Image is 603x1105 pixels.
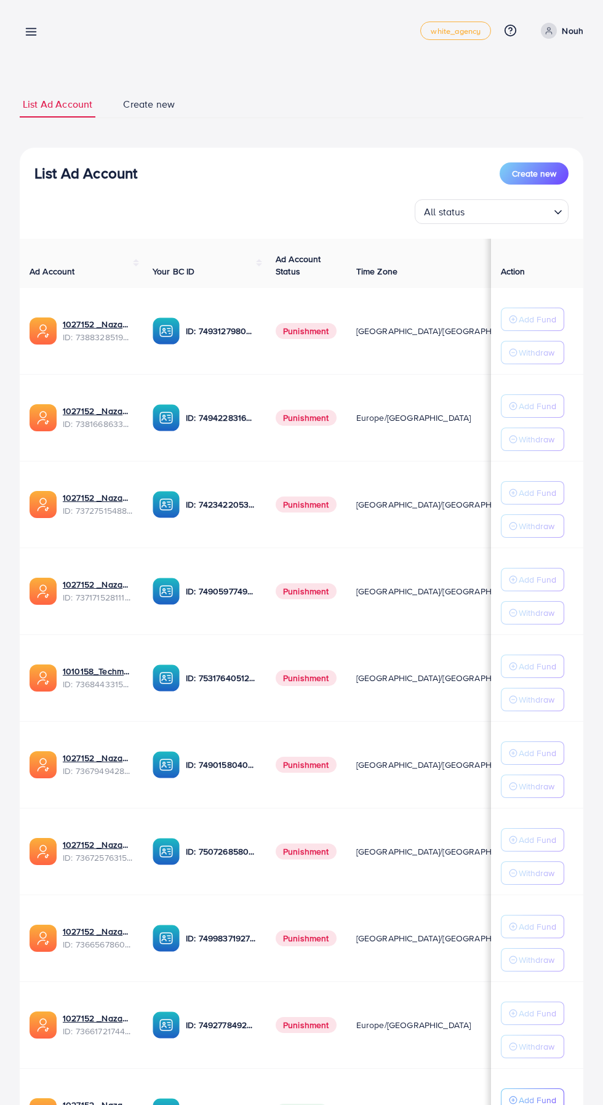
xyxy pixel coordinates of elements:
[501,1035,564,1058] button: Withdraw
[63,318,133,330] a: 1027152 _Nazaagency_019
[63,665,133,690] div: <span class='underline'>1010158_Techmanistan pk acc_1715599413927</span></br>7368443315504726017
[519,605,554,620] p: Withdraw
[153,838,180,865] img: ic-ba-acc.ded83a64.svg
[186,757,256,772] p: ID: 7490158040596217873
[431,27,481,35] span: white_agency
[356,585,527,597] span: [GEOGRAPHIC_DATA]/[GEOGRAPHIC_DATA]
[30,751,57,778] img: ic-ads-acc.e4c84228.svg
[519,746,556,760] p: Add Fund
[30,578,57,605] img: ic-ads-acc.e4c84228.svg
[501,428,564,451] button: Withdraw
[501,514,564,538] button: Withdraw
[501,828,564,852] button: Add Fund
[276,844,337,860] span: Punishment
[356,1019,471,1031] span: Europe/[GEOGRAPHIC_DATA]
[23,97,92,111] span: List Ad Account
[501,568,564,591] button: Add Fund
[276,323,337,339] span: Punishment
[519,485,556,500] p: Add Fund
[153,664,180,692] img: ic-ba-acc.ded83a64.svg
[63,405,133,417] a: 1027152 _Nazaagency_023
[30,404,57,431] img: ic-ads-acc.e4c84228.svg
[519,692,554,707] p: Withdraw
[356,498,527,511] span: [GEOGRAPHIC_DATA]/[GEOGRAPHIC_DATA]
[123,97,175,111] span: Create new
[536,23,583,39] a: Nouh
[153,491,180,518] img: ic-ba-acc.ded83a64.svg
[501,394,564,418] button: Add Fund
[276,757,337,773] span: Punishment
[501,915,564,938] button: Add Fund
[63,1012,133,1024] a: 1027152 _Nazaagency_018
[519,572,556,587] p: Add Fund
[421,203,468,221] span: All status
[501,741,564,765] button: Add Fund
[276,930,337,946] span: Punishment
[153,578,180,605] img: ic-ba-acc.ded83a64.svg
[276,1017,337,1033] span: Punishment
[519,399,556,413] p: Add Fund
[501,601,564,624] button: Withdraw
[500,162,569,185] button: Create new
[356,845,527,858] span: [GEOGRAPHIC_DATA]/[GEOGRAPHIC_DATA]
[469,201,549,221] input: Search for option
[519,519,554,533] p: Withdraw
[63,591,133,604] span: ID: 7371715281112170513
[63,839,133,864] div: <span class='underline'>1027152 _Nazaagency_016</span></br>7367257631523782657
[30,838,57,865] img: ic-ads-acc.e4c84228.svg
[186,1018,256,1032] p: ID: 7492778492849930241
[30,491,57,518] img: ic-ads-acc.e4c84228.svg
[153,317,180,345] img: ic-ba-acc.ded83a64.svg
[501,481,564,505] button: Add Fund
[63,752,133,764] a: 1027152 _Nazaagency_003
[420,22,491,40] a: white_agency
[519,832,556,847] p: Add Fund
[501,948,564,971] button: Withdraw
[63,1012,133,1037] div: <span class='underline'>1027152 _Nazaagency_018</span></br>7366172174454882305
[551,1050,594,1096] iframe: Chat
[501,861,564,885] button: Withdraw
[63,505,133,517] span: ID: 7372751548805726224
[186,584,256,599] p: ID: 7490597749134508040
[186,844,256,859] p: ID: 7507268580682137618
[519,345,554,360] p: Withdraw
[153,1011,180,1039] img: ic-ba-acc.ded83a64.svg
[356,672,527,684] span: [GEOGRAPHIC_DATA]/[GEOGRAPHIC_DATA]
[63,678,133,690] span: ID: 7368443315504726017
[276,410,337,426] span: Punishment
[153,404,180,431] img: ic-ba-acc.ded83a64.svg
[63,492,133,517] div: <span class='underline'>1027152 _Nazaagency_007</span></br>7372751548805726224
[63,938,133,951] span: ID: 7366567860828749825
[519,659,556,674] p: Add Fund
[153,751,180,778] img: ic-ba-acc.ded83a64.svg
[519,779,554,794] p: Withdraw
[153,265,195,277] span: Your BC ID
[501,308,564,331] button: Add Fund
[30,265,75,277] span: Ad Account
[63,765,133,777] span: ID: 7367949428067450896
[276,497,337,513] span: Punishment
[501,775,564,798] button: Withdraw
[501,688,564,711] button: Withdraw
[63,1025,133,1037] span: ID: 7366172174454882305
[519,952,554,967] p: Withdraw
[63,405,133,430] div: <span class='underline'>1027152 _Nazaagency_023</span></br>7381668633665093648
[186,671,256,685] p: ID: 7531764051207716871
[63,925,133,951] div: <span class='underline'>1027152 _Nazaagency_0051</span></br>7366567860828749825
[501,341,564,364] button: Withdraw
[276,583,337,599] span: Punishment
[519,919,556,934] p: Add Fund
[356,759,527,771] span: [GEOGRAPHIC_DATA]/[GEOGRAPHIC_DATA]
[276,670,337,686] span: Punishment
[63,752,133,777] div: <span class='underline'>1027152 _Nazaagency_003</span></br>7367949428067450896
[30,664,57,692] img: ic-ads-acc.e4c84228.svg
[519,866,554,880] p: Withdraw
[63,925,133,938] a: 1027152 _Nazaagency_0051
[63,492,133,504] a: 1027152 _Nazaagency_007
[519,432,554,447] p: Withdraw
[186,410,256,425] p: ID: 7494228316518858759
[153,925,180,952] img: ic-ba-acc.ded83a64.svg
[63,331,133,343] span: ID: 7388328519014645761
[356,265,397,277] span: Time Zone
[276,253,321,277] span: Ad Account Status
